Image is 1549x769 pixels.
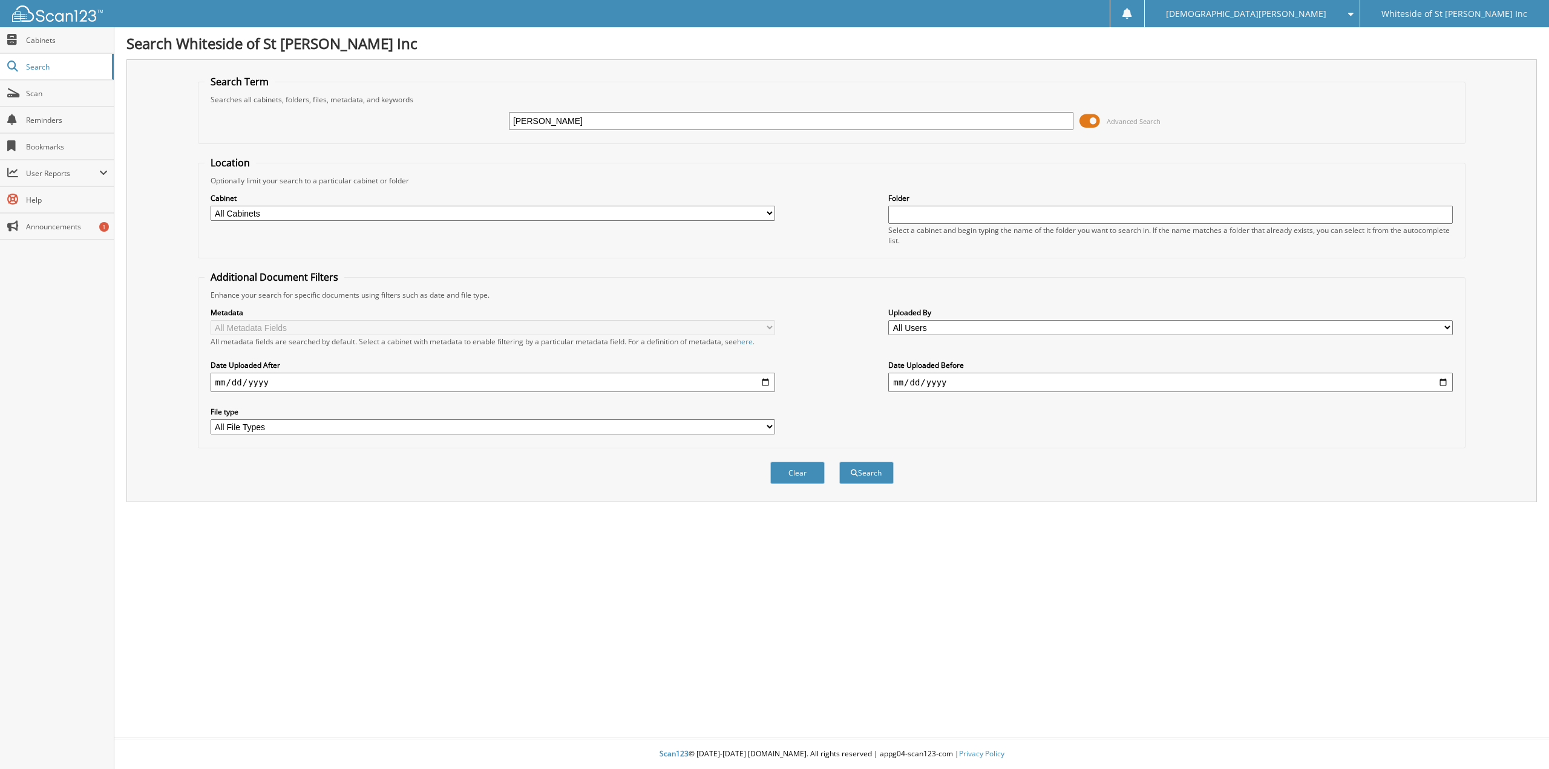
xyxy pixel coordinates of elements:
h1: Search Whiteside of St [PERSON_NAME] Inc [126,33,1537,53]
span: Search [26,62,106,72]
legend: Search Term [205,75,275,88]
span: Announcements [26,221,108,232]
div: © [DATE]-[DATE] [DOMAIN_NAME]. All rights reserved | appg04-scan123-com | [114,739,1549,769]
label: Cabinet [211,193,775,203]
div: Optionally limit your search to a particular cabinet or folder [205,175,1459,186]
input: end [888,373,1453,392]
div: Searches all cabinets, folders, files, metadata, and keywords [205,94,1459,105]
span: Reminders [26,115,108,125]
label: Folder [888,193,1453,203]
span: Scan [26,88,108,99]
a: Privacy Policy [959,748,1004,759]
label: Date Uploaded After [211,360,775,370]
button: Clear [770,462,825,484]
legend: Additional Document Filters [205,270,344,284]
span: [DEMOGRAPHIC_DATA][PERSON_NAME] [1166,10,1326,18]
div: All metadata fields are searched by default. Select a cabinet with metadata to enable filtering b... [211,336,775,347]
a: here [737,336,753,347]
input: start [211,373,775,392]
span: Whiteside of St [PERSON_NAME] Inc [1381,10,1527,18]
span: Help [26,195,108,205]
span: User Reports [26,168,99,178]
label: File type [211,407,775,417]
label: Uploaded By [888,307,1453,318]
img: scan123-logo-white.svg [12,5,103,22]
button: Search [839,462,894,484]
label: Metadata [211,307,775,318]
span: Scan123 [660,748,689,759]
div: Enhance your search for specific documents using filters such as date and file type. [205,290,1459,300]
div: Select a cabinet and begin typing the name of the folder you want to search in. If the name match... [888,225,1453,246]
span: Cabinets [26,35,108,45]
div: 1 [99,222,109,232]
span: Advanced Search [1107,117,1161,126]
legend: Location [205,156,256,169]
span: Bookmarks [26,142,108,152]
label: Date Uploaded Before [888,360,1453,370]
